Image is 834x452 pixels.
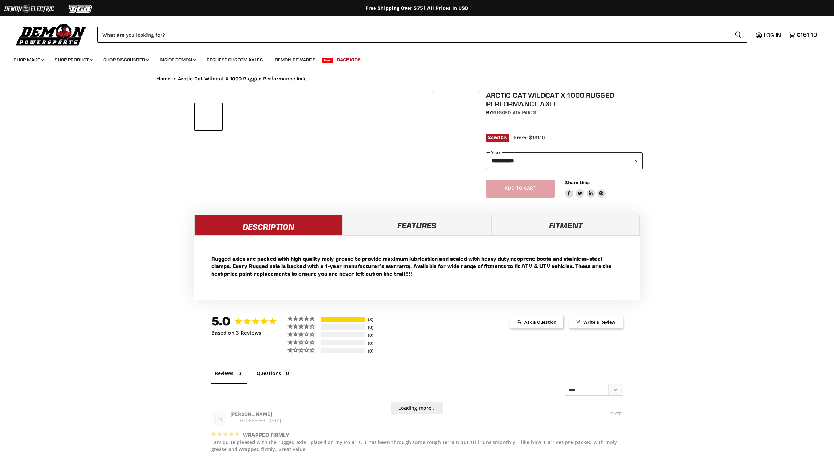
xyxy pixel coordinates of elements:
a: Inside Demon [154,53,200,67]
div: 100% [321,317,365,322]
div: 5-Star Ratings [321,317,365,322]
li: Questions [253,369,294,384]
div: [DATE] [609,411,623,417]
select: year [486,152,643,169]
span: Arctic Cat Wildcat X 1000 Rugged Performance Axle [178,76,307,82]
a: Shop Make [9,53,48,67]
strong: 5.0 [211,314,231,329]
span: From: $161.10 [514,134,545,141]
span: 10 [498,135,503,140]
h3: Wrapped firmly [243,431,289,439]
span: Write a Review [569,316,623,329]
a: Description [194,215,343,235]
button: IMAGE thumbnail [195,103,222,130]
strong: [PERSON_NAME] [230,411,272,417]
a: Features [343,215,491,235]
a: Shop Discounted [98,53,153,67]
span: [GEOGRAPHIC_DATA] [239,418,281,424]
span: Save % [486,134,509,141]
span: New! [322,58,334,63]
div: Free Shipping Over $75 | All Prices In USD [143,5,692,11]
span: Ask a Question [510,316,564,329]
nav: Breadcrumbs [143,76,692,82]
input: Search [97,27,729,43]
ul: Main menu [9,50,815,67]
a: Demon Rewards [270,53,321,67]
span: Loading more... [391,402,443,414]
a: Rugged ATV Parts [492,110,536,116]
a: Log in [761,32,785,38]
img: Demon Powersports [14,22,89,47]
div: 5 ★ [287,316,320,321]
a: Race Kits [332,53,366,67]
a: $161.10 [785,30,820,40]
p: Rugged axles are packed with high quality moly grease to provide maximum lubrication and sealed w... [211,255,623,277]
li: Reviews [211,369,247,384]
a: Home [156,76,171,82]
a: Request Custom Axles [201,53,268,67]
span: Based on 3 Reviews [211,330,261,336]
div: 3 [366,317,381,322]
img: Demon Electric Logo 2 [3,2,55,15]
a: Fitment [491,215,640,235]
span: 5-Star Rating Review [211,430,240,438]
select: Sort reviews [565,384,623,396]
form: Product [97,27,747,43]
img: TGB Logo 2 [55,2,106,15]
span: $161.10 [797,32,817,38]
img: United States [231,418,237,423]
h1: Arctic Cat Wildcat X 1000 Rugged Performance Axle [486,91,643,108]
span: Share this: [565,180,590,185]
aside: Share this: [565,180,606,198]
button: Search [729,27,747,43]
a: Shop Product [49,53,97,67]
div: by [486,109,643,117]
span: Log in [764,32,781,38]
span: Click to expand [437,86,475,92]
div: JM [211,411,227,427]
